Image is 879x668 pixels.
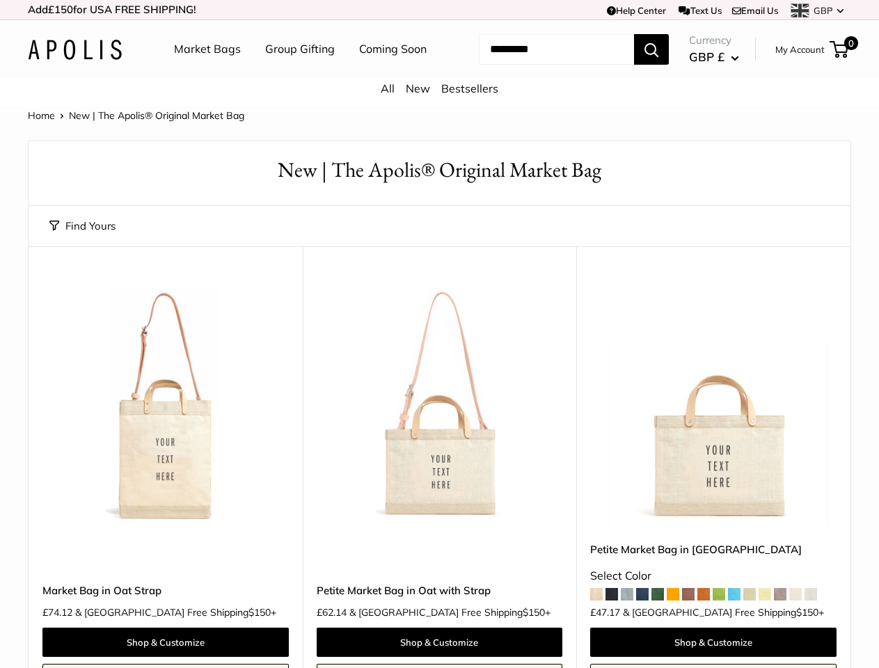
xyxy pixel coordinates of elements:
span: £150 [48,3,73,16]
span: New | The Apolis® Original Market Bag [69,109,244,122]
a: Market Bags [174,39,241,60]
button: GBP £ [689,46,739,68]
span: $150 [796,606,818,619]
span: & [GEOGRAPHIC_DATA] Free Shipping + [623,607,824,617]
button: Search [634,34,669,65]
a: Shop & Customize [42,628,289,657]
a: New [406,81,430,95]
button: Find Yours [49,216,116,236]
span: $150 [248,606,271,619]
a: Help Center [607,5,666,16]
a: Bestsellers [441,81,498,95]
a: Petite Market Bag in [GEOGRAPHIC_DATA] [590,541,837,557]
span: £74.12 [42,607,72,617]
span: 0 [844,36,858,50]
img: Market Bag in Oat Strap [42,281,289,527]
span: £62.14 [317,607,347,617]
a: Petite Market Bag in Oat with Strap [317,582,563,598]
h1: New | The Apolis® Original Market Bag [49,155,830,185]
a: 0 [831,41,848,58]
a: Petite Market Bag in OatPetite Market Bag in Oat [590,281,837,527]
span: & [GEOGRAPHIC_DATA] Free Shipping + [349,607,551,617]
img: Petite Market Bag in Oat [590,281,837,527]
a: Home [28,109,55,122]
span: GBP [814,5,832,16]
img: Petite Market Bag in Oat with Strap [317,281,563,527]
a: My Account [775,41,825,58]
span: GBP £ [689,49,724,64]
nav: Breadcrumb [28,106,244,125]
span: $150 [523,606,545,619]
a: Shop & Customize [317,628,563,657]
input: Search... [479,34,634,65]
span: Currency [689,31,739,50]
a: Shop & Customize [590,628,837,657]
a: Text Us [679,5,721,16]
div: Select Color [590,566,837,587]
a: All [381,81,395,95]
a: Email Us [732,5,778,16]
a: Coming Soon [359,39,427,60]
img: Apolis [28,40,122,60]
a: Group Gifting [265,39,335,60]
a: Market Bag in Oat StrapMarket Bag in Oat Strap [42,281,289,527]
span: & [GEOGRAPHIC_DATA] Free Shipping + [75,607,276,617]
a: Petite Market Bag in Oat with StrapPetite Market Bag in Oat with Strap [317,281,563,527]
span: £47.17 [590,607,620,617]
a: Market Bag in Oat Strap [42,582,289,598]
